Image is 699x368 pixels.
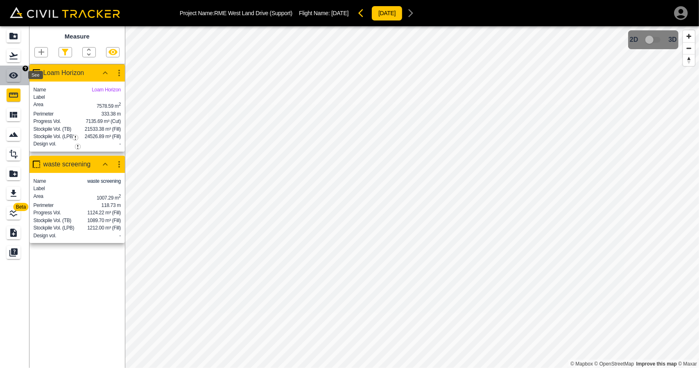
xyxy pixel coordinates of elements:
[371,6,403,21] button: [DATE]
[683,54,695,66] button: Reset bearing to north
[683,30,695,42] button: Zoom in
[180,10,292,16] p: Project Name: RME West Land Drive (Support)
[595,361,634,367] a: OpenStreetMap
[570,361,593,367] a: Mapbox
[642,32,665,48] span: 3D model not uploaded yet
[678,361,697,367] a: Maxar
[683,42,695,54] button: Zoom out
[630,36,638,43] span: 2D
[125,26,699,368] canvas: Map
[10,7,120,18] img: Civil Tracker
[636,361,677,367] a: Map feedback
[28,71,43,79] div: See
[669,36,677,43] span: 3D
[331,10,348,16] span: [DATE]
[299,10,348,16] p: Flight Name:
